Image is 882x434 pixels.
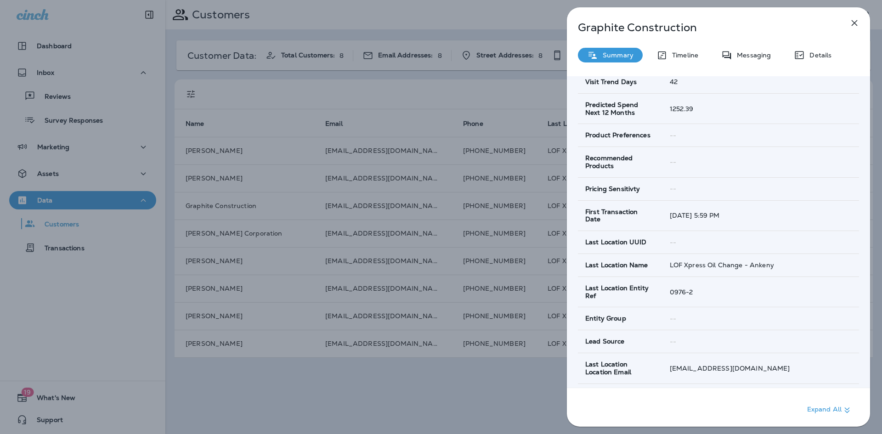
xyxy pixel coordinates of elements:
span: -- [670,185,676,193]
p: Timeline [667,51,698,59]
span: Visit Trend Days [585,78,637,86]
span: -- [670,238,676,247]
span: Last Location UUID [585,238,647,246]
p: Messaging [732,51,771,59]
p: Details [805,51,831,59]
span: 42 [670,78,678,86]
span: Last Location Name [585,261,648,269]
span: -- [670,315,676,323]
span: Pricing Sensitivty [585,185,640,193]
span: [DATE] 5:59 PM [670,211,720,220]
span: 1252.39 [670,105,694,113]
span: 0976-2 [670,288,693,296]
span: -- [670,131,676,140]
p: Expand All [807,405,853,416]
span: [EMAIL_ADDRESS][DOMAIN_NAME] [670,364,790,372]
span: Recommended Products [585,154,655,170]
span: Predicted Spend Next 12 Months [585,101,655,117]
span: -- [670,338,676,346]
button: View less [799,388,852,405]
span: First Transaction Date [585,208,655,224]
button: Expand All [803,402,856,418]
span: -- [670,158,676,166]
span: LOF Xpress Oil Change - Ankeny [670,261,774,269]
span: Lead Source [585,338,625,345]
span: Entity Group [585,315,626,322]
span: Last Location Location Email [585,361,655,376]
span: Last Location Entity Ref [585,284,655,300]
p: Summary [598,51,633,59]
span: Product Preferences [585,131,650,139]
p: Graphite Construction [578,21,829,34]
